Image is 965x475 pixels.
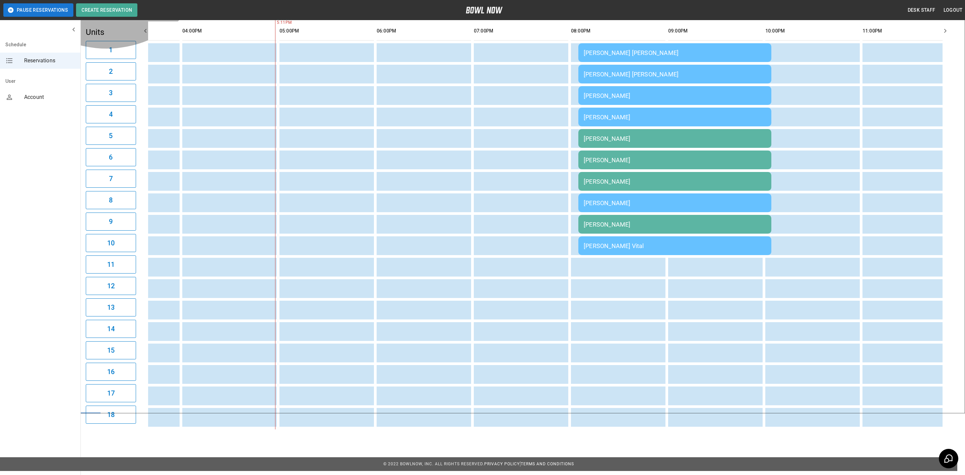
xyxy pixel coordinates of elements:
h6: 1 [109,45,113,55]
button: Pause Reservations [3,3,73,17]
h6: 13 [107,302,115,313]
div: [PERSON_NAME] [584,92,766,99]
button: Desk Staff [905,4,938,16]
h6: 3 [109,87,113,98]
button: Create Reservation [76,3,137,17]
div: [PERSON_NAME] [584,178,766,185]
h6: 2 [109,66,113,77]
img: logo [466,7,503,13]
h6: 12 [107,281,115,291]
div: [PERSON_NAME] [PERSON_NAME] [584,71,766,78]
div: [PERSON_NAME] [584,135,766,142]
div: [PERSON_NAME] [584,199,766,206]
span: Account [24,93,75,101]
div: [PERSON_NAME] [PERSON_NAME] [584,49,766,56]
div: [PERSON_NAME] [584,157,766,164]
h6: 11 [107,259,115,270]
a: Terms and Conditions [521,462,574,466]
h6: 6 [109,152,113,163]
h6: 8 [109,195,113,205]
div: [PERSON_NAME] [584,221,766,228]
h6: 14 [107,323,115,334]
h6: 18 [107,409,115,420]
div: [PERSON_NAME] [584,114,766,121]
h5: Units [86,27,136,38]
h6: 9 [109,216,113,227]
span: Reservations [24,57,75,65]
h6: 17 [107,388,115,399]
h6: 16 [107,366,115,377]
div: [PERSON_NAME] Vital [584,242,766,249]
h6: 5 [109,130,113,141]
h6: 7 [109,173,113,184]
h6: 10 [107,238,115,248]
a: Privacy Policy [484,462,520,466]
button: Logout [941,4,965,16]
h6: 15 [107,345,115,356]
span: © 2022 BowlNow, Inc. All Rights Reserved. [383,462,484,466]
h6: 4 [109,109,113,120]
